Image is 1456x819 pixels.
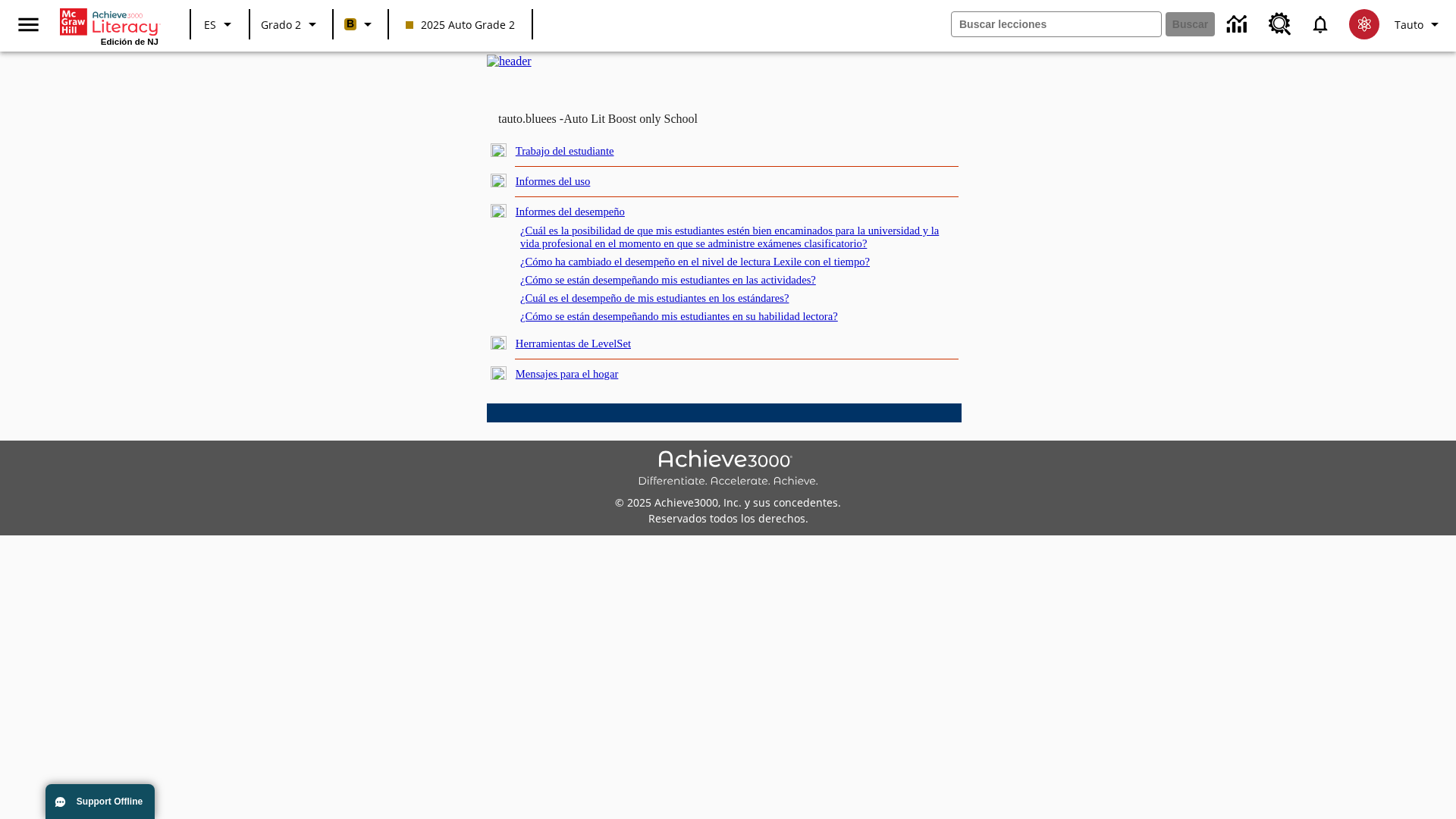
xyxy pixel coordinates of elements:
button: Perfil/Configuración [1389,11,1450,38]
nobr: Auto Lit Boost only School [563,112,698,125]
a: ¿Cuál es el desempeño de mis estudiantes en los estándares? [520,292,789,304]
span: ES [204,17,216,33]
a: Centro de información [1218,4,1260,45]
button: Abrir el menú lateral [6,2,51,47]
a: ¿Cuál es la posibilidad de que mis estudiantes estén bien encaminados para la universidad y la vi... [520,224,939,249]
img: plus.gif [491,336,507,350]
a: Informes del desempeño [516,206,625,218]
input: Buscar campo [952,12,1161,36]
img: plus.gif [491,366,507,380]
button: Support Offline [45,784,155,819]
a: Informes del uso [516,175,591,187]
img: plus.gif [491,174,507,187]
div: Portada [60,5,158,46]
span: Edición de NJ [101,37,158,46]
a: ¿Cómo se están desempeñando mis estudiantes en las actividades? [520,274,816,286]
td: tauto.bluees - [498,112,777,126]
img: plus.gif [491,143,507,157]
span: Grado 2 [261,17,301,33]
span: 2025 Auto Grade 2 [406,17,515,33]
a: Centro de recursos, Se abrirá en una pestaña nueva. [1260,4,1301,45]
span: Tauto [1395,17,1423,33]
span: Support Offline [77,796,143,807]
span: B [347,14,354,33]
img: avatar image [1349,9,1379,39]
button: Lenguaje: ES, Selecciona un idioma [196,11,244,38]
button: Boost El color de la clase es anaranjado claro. Cambiar el color de la clase. [338,11,383,38]
a: Notificaciones [1301,5,1340,44]
button: Grado: Grado 2, Elige un grado [255,11,328,38]
a: Herramientas de LevelSet [516,337,631,350]
a: Mensajes para el hogar [516,368,619,380]
img: Achieve3000 Differentiate Accelerate Achieve [638,450,818,488]
img: minus.gif [491,204,507,218]
a: ¿Cómo se están desempeñando mis estudiantes en su habilidad lectora? [520,310,838,322]
img: header [487,55,532,68]
a: ¿Cómo ha cambiado el desempeño en el nivel de lectura Lexile con el tiempo? [520,256,870,268]
a: Trabajo del estudiante [516,145,614,157]
button: Escoja un nuevo avatar [1340,5,1389,44]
